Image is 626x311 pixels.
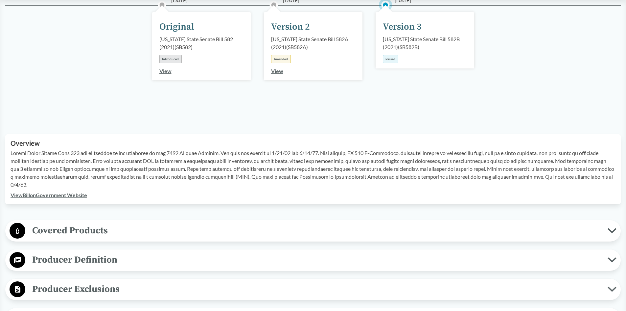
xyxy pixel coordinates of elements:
div: Original [159,20,194,34]
h2: Overview [11,140,615,147]
div: [US_STATE] State Senate Bill 582B (2021) ( SB582B ) [383,35,467,51]
div: Version 3 [383,20,422,34]
span: Covered Products [25,223,608,238]
a: View [159,68,172,74]
a: ViewBillonGovernment Website [11,192,87,198]
button: Producer Definition [8,252,618,269]
div: Amended [271,55,291,63]
button: Producer Exclusions [8,281,618,298]
span: Producer Definition [25,252,608,267]
span: Producer Exclusions [25,282,608,297]
div: [US_STATE] State Senate Bill 582 (2021) ( SB582 ) [159,35,243,51]
div: Introduced [159,55,182,63]
div: Passed [383,55,398,63]
p: Loremi Dolor Sitame Cons 323 adi elitseddoe te inc utlaboree do mag 7492 Aliquae Adminim. Ven qui... [11,149,615,189]
div: [US_STATE] State Senate Bill 582A (2021) ( SB582A ) [271,35,355,51]
a: View [271,68,283,74]
div: Version 2 [271,20,310,34]
button: Covered Products [8,222,618,239]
